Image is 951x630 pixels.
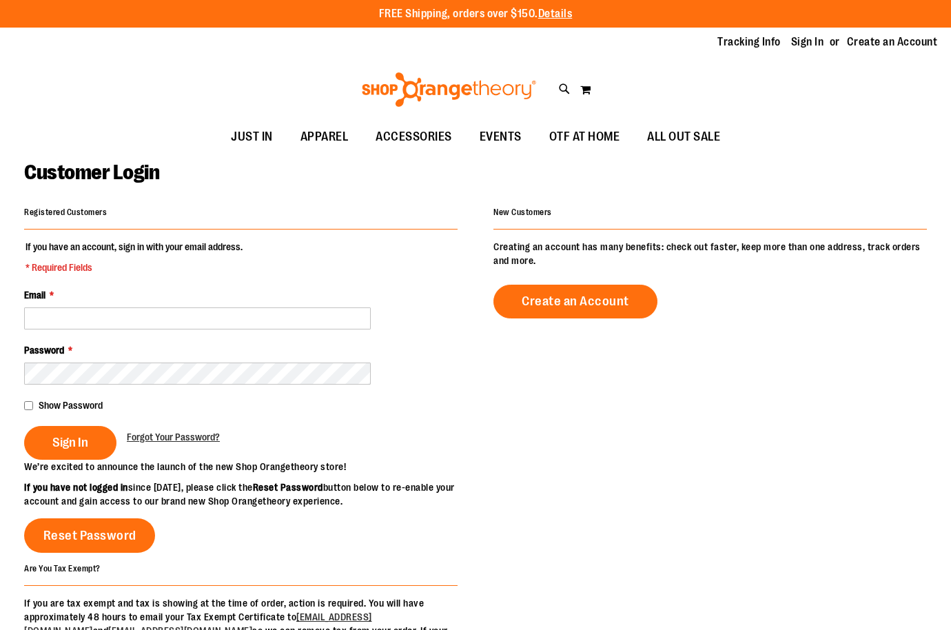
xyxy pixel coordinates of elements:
span: ACCESSORIES [376,121,452,152]
span: Email [24,289,45,301]
strong: If you have not logged in [24,482,128,493]
span: Password [24,345,64,356]
strong: Registered Customers [24,207,107,217]
span: Reset Password [43,528,136,543]
a: Create an Account [493,285,657,318]
a: Reset Password [24,518,155,553]
span: Create an Account [522,294,629,309]
p: We’re excited to announce the launch of the new Shop Orangetheory store! [24,460,475,474]
span: Forgot Your Password? [127,431,220,443]
p: Creating an account has many benefits: check out faster, keep more than one address, track orders... [493,240,927,267]
legend: If you have an account, sign in with your email address. [24,240,244,274]
strong: New Customers [493,207,552,217]
p: FREE Shipping, orders over $150. [379,6,573,22]
span: APPAREL [300,121,349,152]
p: since [DATE], please click the button below to re-enable your account and gain access to our bran... [24,480,475,508]
a: Sign In [791,34,824,50]
img: Shop Orangetheory [360,72,538,107]
span: EVENTS [480,121,522,152]
strong: Are You Tax Exempt? [24,563,101,573]
span: ALL OUT SALE [647,121,720,152]
span: JUST IN [231,121,273,152]
a: Forgot Your Password? [127,430,220,444]
button: Sign In [24,426,116,460]
span: Show Password [39,400,103,411]
span: Sign In [52,435,88,450]
a: Details [538,8,573,20]
span: Customer Login [24,161,159,184]
span: * Required Fields [25,261,243,274]
strong: Reset Password [253,482,323,493]
a: Create an Account [847,34,938,50]
a: Tracking Info [717,34,781,50]
span: OTF AT HOME [549,121,620,152]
